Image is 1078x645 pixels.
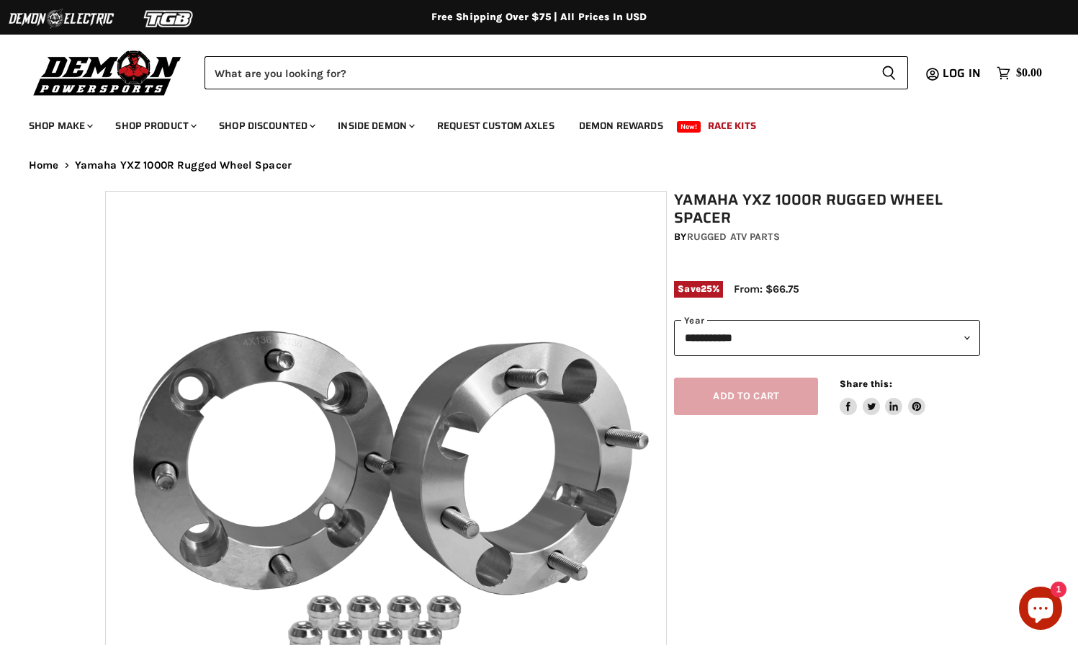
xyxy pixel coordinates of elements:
span: From: $66.75 [734,283,799,295]
h1: Yamaha YXZ 1000R Rugged Wheel Spacer [674,191,980,227]
select: year [674,320,980,355]
ul: Main menu [18,105,1038,141]
inbox-online-store-chat: Shopify online store chat [1015,587,1066,633]
img: Demon Powersports [29,47,187,98]
a: Inside Demon [327,111,423,141]
span: Log in [943,64,981,82]
img: TGB Logo 2 [115,5,223,32]
a: Race Kits [697,111,767,141]
a: Shop Product [104,111,205,141]
aside: Share this: [840,378,925,416]
span: $0.00 [1016,66,1042,80]
a: Demon Rewards [568,111,674,141]
a: Log in [936,67,989,80]
span: New! [677,121,701,133]
span: Share this: [840,378,891,389]
a: Rugged ATV Parts [687,231,780,243]
input: Search [205,56,870,89]
span: Yamaha YXZ 1000R Rugged Wheel Spacer [75,159,292,172]
span: 25 [701,283,712,294]
form: Product [205,56,908,89]
button: Search [870,56,908,89]
img: Demon Electric Logo 2 [7,5,115,32]
div: by [674,229,980,245]
a: $0.00 [989,63,1049,84]
a: Home [29,159,59,172]
a: Shop Make [18,111,102,141]
a: Request Custom Axles [426,111,565,141]
a: Shop Discounted [208,111,324,141]
span: Save % [674,281,723,297]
